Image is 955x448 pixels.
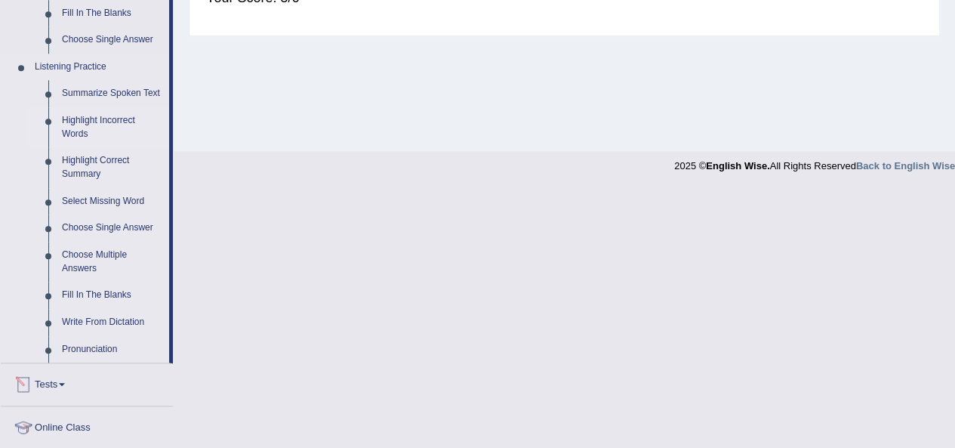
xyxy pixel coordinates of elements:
[55,242,169,282] a: Choose Multiple Answers
[55,26,169,54] a: Choose Single Answer
[55,188,169,215] a: Select Missing Word
[706,160,769,171] strong: English Wise.
[55,107,169,147] a: Highlight Incorrect Words
[674,151,955,173] div: 2025 © All Rights Reserved
[28,54,169,81] a: Listening Practice
[55,147,169,187] a: Highlight Correct Summary
[55,282,169,309] a: Fill In The Blanks
[55,80,169,107] a: Summarize Spoken Text
[1,363,173,401] a: Tests
[55,215,169,242] a: Choose Single Answer
[1,406,173,444] a: Online Class
[856,160,955,171] a: Back to English Wise
[55,336,169,363] a: Pronunciation
[55,309,169,336] a: Write From Dictation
